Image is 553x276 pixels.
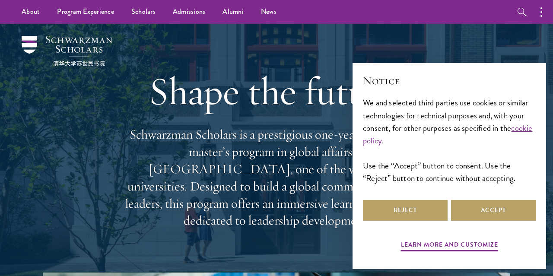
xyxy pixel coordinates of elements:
p: Schwarzman Scholars is a prestigious one-year, fully funded master’s program in global affairs at... [121,126,432,229]
button: Learn more and customize [401,239,498,253]
img: Schwarzman Scholars [22,36,112,66]
button: Reject [363,200,448,221]
a: cookie policy [363,122,533,147]
h1: Shape the future. [121,67,432,115]
div: We and selected third parties use cookies or similar technologies for technical purposes and, wit... [363,96,536,184]
button: Accept [451,200,536,221]
h2: Notice [363,73,536,88]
